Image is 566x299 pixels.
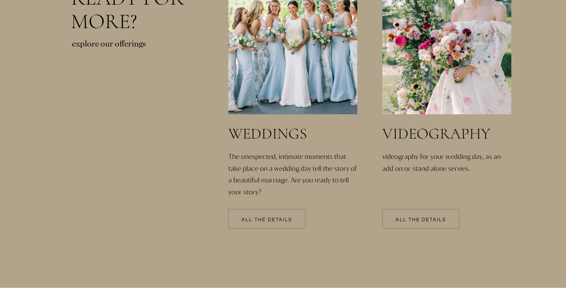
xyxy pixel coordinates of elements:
[228,126,364,142] a: weddings
[228,217,305,223] a: All the details
[382,150,513,204] a: videography for your wedding day, as an add on or stand alone servies.
[228,150,359,184] a: The unexpected, intimate moments that take place on a wedding day tell the story of a beautiful m...
[72,38,157,57] p: explore our offerings
[382,126,511,142] a: videography
[382,217,459,223] a: All the details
